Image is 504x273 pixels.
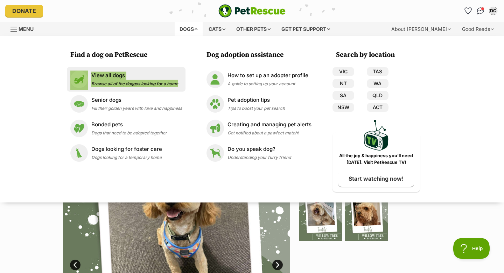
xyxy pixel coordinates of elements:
p: Senior dogs [91,96,182,104]
p: View all dogs [91,72,178,80]
img: How to set up an adopter profile [206,71,224,88]
a: NSW [332,103,354,112]
p: Bonded pets [91,121,167,129]
h3: Dog adoption assistance [206,50,315,60]
a: Dogs looking for foster care Dogs looking for foster care Dogs looking for a temporary home [70,144,182,162]
a: Prev [70,260,80,270]
span: Dogs that need to be adopted together [91,130,167,135]
p: How to set up an adopter profile [227,72,308,80]
a: Pet adoption tips Pet adoption tips Tips to boost your pet search [206,95,311,113]
span: Menu [19,26,34,32]
a: Do you speak dog? Do you speak dog? Understanding your furry friend [206,144,311,162]
img: Dogs looking for foster care [70,144,88,162]
p: Creating and managing pet alerts [227,121,311,129]
a: PetRescue [218,4,286,18]
a: ACT [367,103,388,112]
span: Tips to boost your pet search [227,106,285,111]
span: Dogs looking for a temporary home [91,155,162,160]
p: All the joy & happiness you’ll need [DATE]. Visit PetRescue TV! [338,153,415,166]
img: chat-41dd97257d64d25036548639549fe6c8038ab92f7586957e7f3b1b290dea8141.svg [477,7,484,14]
img: Creating and managing pet alerts [206,120,224,137]
a: Menu [10,22,38,35]
span: Browse all of the doggos looking for a home [91,81,178,86]
img: Do you speak dog? [206,144,224,162]
a: QLD [367,91,388,100]
a: NT [332,79,354,88]
a: TAS [367,67,388,76]
img: logo-e224e6f780fb5917bec1dbf3a21bbac754714ae5b6737aabdf751b685950b380.svg [218,4,286,18]
div: Other pets [231,22,275,36]
div: Dogs [175,22,203,36]
img: View all dogs [70,71,88,88]
a: Donate [5,5,43,17]
a: Favourites [462,5,474,16]
span: Fill their golden years with love and happiness [91,106,182,111]
span: Understanding your furry friend [227,155,291,160]
iframe: Help Scout Beacon - Open [453,238,490,259]
ul: Account quick links [462,5,499,16]
h3: Search by location [336,50,420,60]
a: Start watching now! [338,171,414,187]
a: View all dogs View all dogs Browse all of the doggos looking for a home [70,71,182,88]
span: A guide to setting up your account [227,81,295,86]
div: Get pet support [276,22,335,36]
p: Do you speak dog? [227,145,291,153]
img: Senior dogs [70,95,88,113]
img: Photo of Teddy [299,198,342,241]
h3: Find a dog on PetRescue [70,50,185,60]
a: VIC [332,67,354,76]
img: Bonded pets [70,120,88,137]
span: Get notified about a pawfect match! [227,130,299,135]
a: SA [332,91,354,100]
a: Senior dogs Senior dogs Fill their golden years with love and happiness [70,95,182,113]
button: My account [488,5,499,16]
a: Creating and managing pet alerts Creating and managing pet alerts Get notified about a pawfect ma... [206,120,311,137]
a: How to set up an adopter profile How to set up an adopter profile A guide to setting up your account [206,71,311,88]
p: Pet adoption tips [227,96,285,104]
a: WA [367,79,388,88]
div: Cats [204,22,230,36]
a: Next [272,260,283,270]
img: PetRescue TV logo [364,120,388,151]
img: Photo of Teddy [345,198,388,241]
a: Bonded pets Bonded pets Dogs that need to be adopted together [70,120,182,137]
img: Pet adoption tips [206,95,224,113]
div: DC [490,7,497,14]
div: Good Reads [457,22,499,36]
div: About [PERSON_NAME] [386,22,456,36]
p: Dogs looking for foster care [91,145,162,153]
a: Conversations [475,5,486,16]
